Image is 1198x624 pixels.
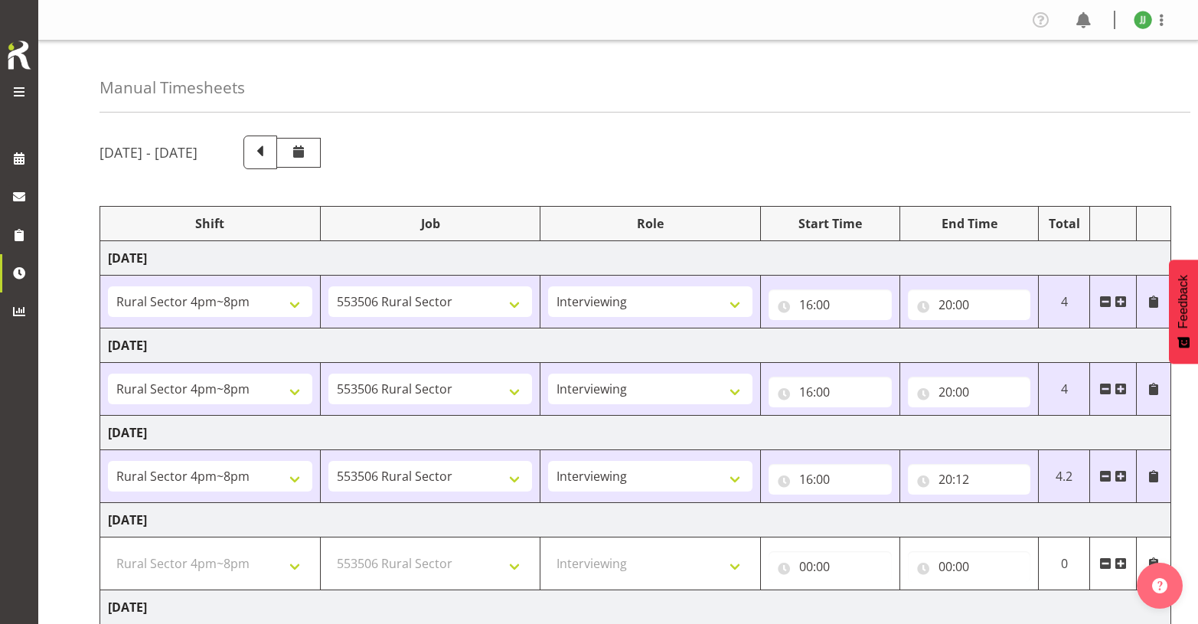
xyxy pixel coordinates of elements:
[4,38,34,72] img: Rosterit icon logo
[1177,275,1190,328] span: Feedback
[1046,214,1082,233] div: Total
[769,289,892,320] input: Click to select...
[100,328,1171,363] td: [DATE]
[100,144,197,161] h5: [DATE] - [DATE]
[1169,260,1198,364] button: Feedback - Show survey
[1039,537,1090,590] td: 0
[328,214,533,233] div: Job
[1134,11,1152,29] img: joshua-joel11891.jpg
[769,551,892,582] input: Click to select...
[769,464,892,495] input: Click to select...
[908,214,1031,233] div: End Time
[100,79,245,96] h4: Manual Timesheets
[908,377,1031,407] input: Click to select...
[548,214,752,233] div: Role
[769,377,892,407] input: Click to select...
[100,503,1171,537] td: [DATE]
[908,464,1031,495] input: Click to select...
[100,241,1171,276] td: [DATE]
[1039,276,1090,328] td: 4
[100,416,1171,450] td: [DATE]
[908,551,1031,582] input: Click to select...
[908,289,1031,320] input: Click to select...
[1039,363,1090,416] td: 4
[769,214,892,233] div: Start Time
[1152,578,1167,593] img: help-xxl-2.png
[108,214,312,233] div: Shift
[1039,450,1090,503] td: 4.2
